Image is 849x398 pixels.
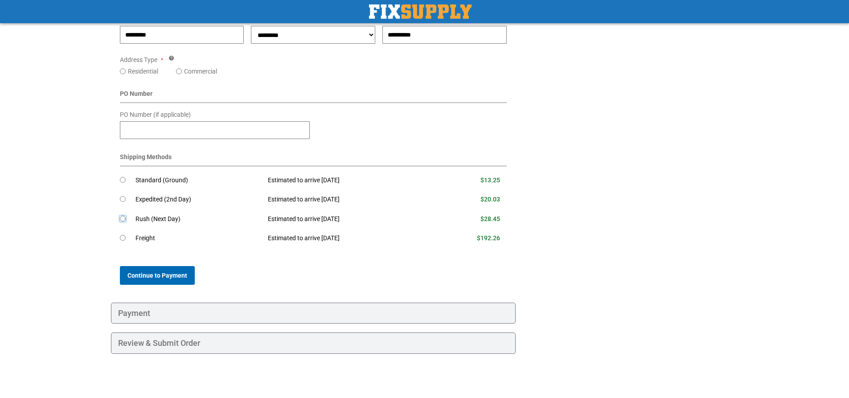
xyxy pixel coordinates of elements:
td: Estimated to arrive [DATE] [261,171,433,190]
a: store logo [369,4,472,19]
td: Estimated to arrive [DATE] [261,190,433,209]
img: Fix Industrial Supply [369,4,472,19]
span: Address Type [120,56,157,63]
td: Estimated to arrive [DATE] [261,209,433,229]
label: Residential [128,67,158,76]
td: Expedited (2nd Day) [135,190,262,209]
td: Estimated to arrive [DATE] [261,229,433,248]
td: Rush (Next Day) [135,209,262,229]
div: Shipping Methods [120,152,507,166]
div: Review & Submit Order [111,332,516,354]
span: Continue to Payment [127,272,187,279]
button: Continue to Payment [120,266,195,285]
span: $20.03 [480,196,500,203]
span: $28.45 [480,215,500,222]
div: PO Number [120,89,507,103]
label: Commercial [184,67,217,76]
td: Freight [135,229,262,248]
div: Payment [111,303,516,324]
span: PO Number (if applicable) [120,111,191,118]
span: $192.26 [477,234,500,242]
span: $13.25 [480,176,500,184]
td: Standard (Ground) [135,171,262,190]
